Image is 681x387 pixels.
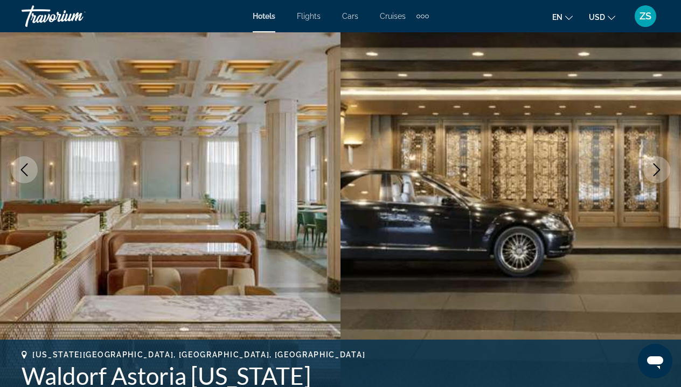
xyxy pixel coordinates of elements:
span: USD [589,13,605,22]
button: Previous image [11,156,38,183]
button: Next image [643,156,670,183]
button: Change language [552,9,573,25]
button: Extra navigation items [416,8,429,25]
iframe: Кнопка запуска окна обмена сообщениями [638,344,672,378]
span: en [552,13,562,22]
a: Travorium [22,2,129,30]
span: ZS [640,11,651,22]
button: User Menu [631,5,659,27]
a: Hotels [253,12,275,20]
span: [US_STATE][GEOGRAPHIC_DATA], [GEOGRAPHIC_DATA], [GEOGRAPHIC_DATA] [32,350,365,359]
a: Cruises [380,12,406,20]
a: Flights [297,12,321,20]
a: Cars [342,12,358,20]
button: Change currency [589,9,615,25]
